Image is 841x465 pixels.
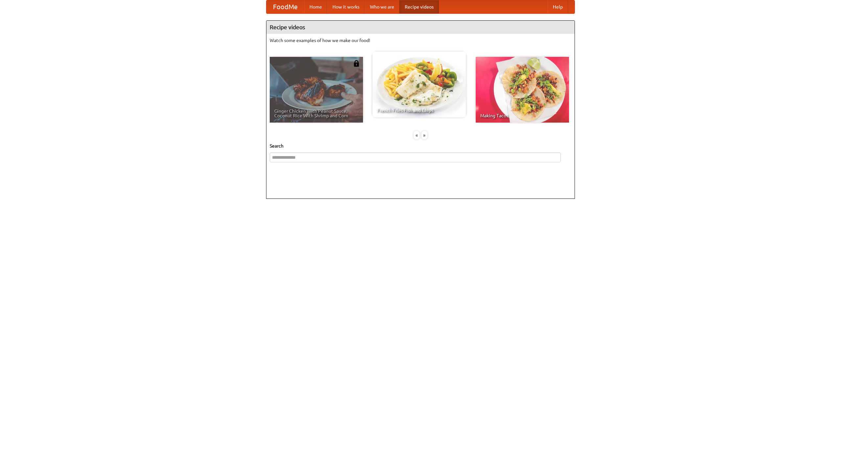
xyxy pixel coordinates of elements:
h5: Search [270,143,571,149]
p: Watch some examples of how we make our food! [270,37,571,44]
span: French Fries Fish and Chips [377,108,461,113]
a: French Fries Fish and Chips [373,52,466,117]
a: FoodMe [266,0,304,13]
div: » [421,131,427,139]
a: Home [304,0,327,13]
div: « [414,131,420,139]
img: 483408.png [353,60,360,67]
a: How it works [327,0,365,13]
span: Making Tacos [480,113,564,118]
a: Recipe videos [399,0,439,13]
a: Help [548,0,568,13]
a: Making Tacos [476,57,569,123]
h4: Recipe videos [266,21,575,34]
a: Who we are [365,0,399,13]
